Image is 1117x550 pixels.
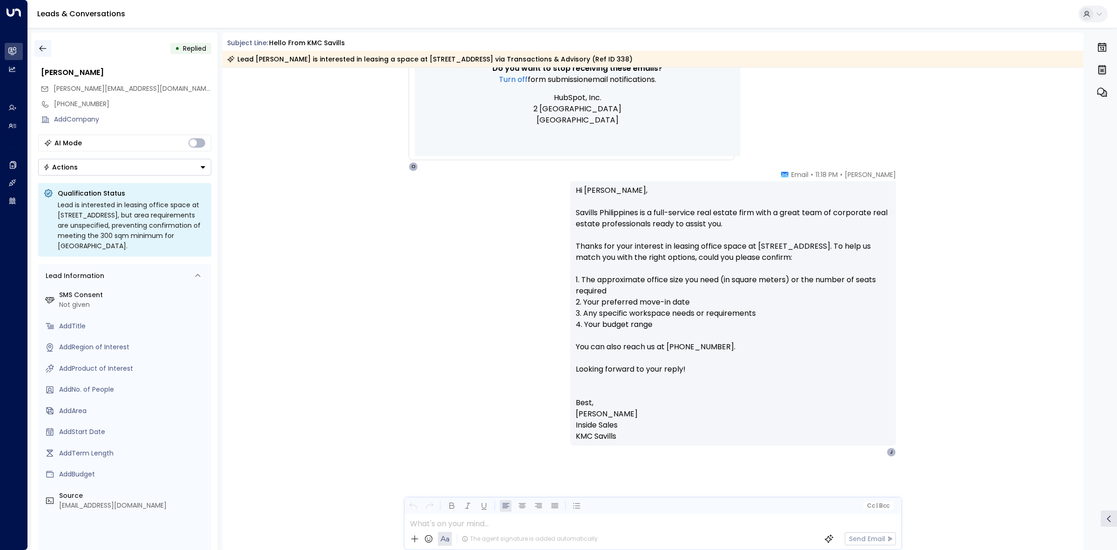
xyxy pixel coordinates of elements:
[59,469,208,479] div: AddBudget
[462,535,598,543] div: The agent signature is added automatically
[576,185,890,386] p: Hi [PERSON_NAME], Savills Philippines is a full-service real estate firm with a great team of cor...
[815,170,838,179] span: 11:18 PM
[269,38,345,48] div: Hello from KMC Savills
[407,500,419,512] button: Undo
[840,170,842,179] span: •
[461,92,694,126] p: HubSpot, Inc. 2 [GEOGRAPHIC_DATA] [GEOGRAPHIC_DATA]
[43,163,78,171] div: Actions
[59,448,208,458] div: AddTerm Length
[811,170,813,179] span: •
[227,54,633,64] div: Lead [PERSON_NAME] is interested in leasing a space at [STREET_ADDRESS] via Transactions & Adviso...
[409,162,418,171] div: O
[499,74,528,85] a: Turn off
[867,502,889,509] span: Cc Bcc
[59,427,208,437] div: AddStart Date
[42,271,104,281] div: Lead Information
[59,321,208,331] div: AddTitle
[492,63,662,74] span: Do you want to stop receiving these emails?
[461,74,694,85] p: email notifications.
[845,170,896,179] span: [PERSON_NAME]
[59,342,208,352] div: AddRegion of Interest
[900,170,918,189] img: 78_headshot.jpg
[576,431,616,442] span: KMC Savills
[528,74,588,85] span: Form submission
[876,502,878,509] span: |
[175,40,180,57] div: •
[59,290,208,300] label: SMS Consent
[54,99,211,109] div: [PHONE_NUMBER]
[183,44,206,53] span: Replied
[887,448,896,457] div: J
[576,408,638,420] span: [PERSON_NAME]
[41,67,211,78] div: [PERSON_NAME]
[59,385,208,394] div: AddNo. of People
[38,159,211,176] div: Button group with a nested menu
[54,84,212,93] span: [PERSON_NAME][EMAIL_ADDRESS][DOMAIN_NAME]
[59,364,208,373] div: AddProduct of Interest
[576,397,593,408] span: Best,
[58,200,206,251] div: Lead is interested in leasing office space at [STREET_ADDRESS], but area requirements are unspeci...
[38,159,211,176] button: Actions
[576,420,618,431] span: Inside Sales
[37,8,125,19] a: Leads & Conversations
[424,500,435,512] button: Redo
[54,84,211,94] span: johnpaul.joaquin1512@gmail.com
[54,115,211,124] div: AddCompany
[863,502,893,510] button: Cc|Bcc
[58,189,206,198] p: Qualification Status
[791,170,808,179] span: Email
[59,300,208,310] div: Not given
[54,138,82,148] div: AI Mode
[227,38,268,48] span: Subject Line:
[59,501,208,510] div: [EMAIL_ADDRESS][DOMAIN_NAME]
[59,406,208,416] div: AddArea
[59,491,208,501] label: Source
